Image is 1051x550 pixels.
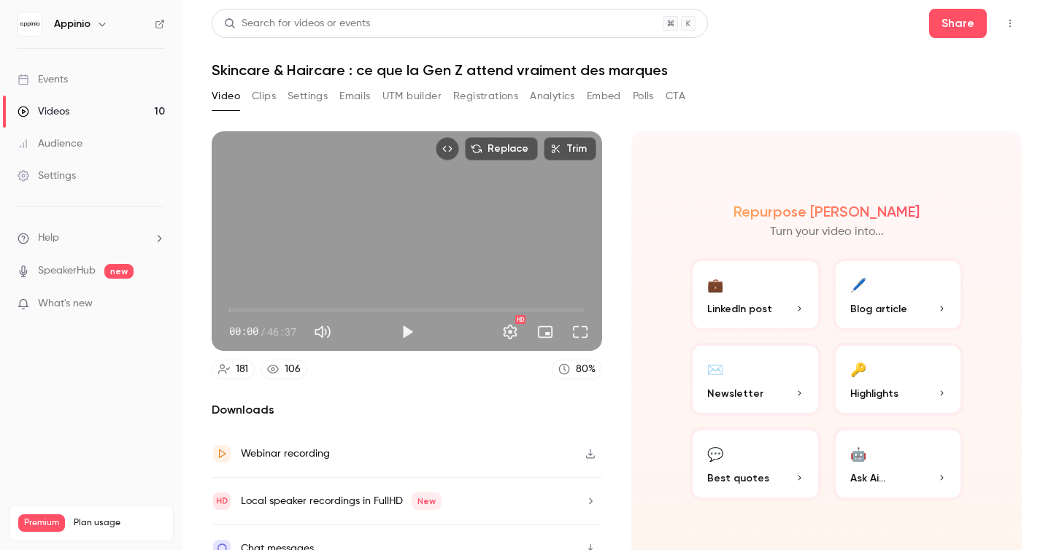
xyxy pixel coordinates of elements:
div: HD [515,315,525,324]
button: Play [393,317,422,346]
button: Video [212,85,240,108]
button: Polls [633,85,654,108]
div: 🖊️ [850,273,866,295]
span: Plan usage [74,517,164,529]
a: SpeakerHub [38,263,96,279]
button: 🔑Highlights [833,343,964,416]
p: Turn your video into... [770,223,884,241]
button: 💼LinkedIn post [690,258,821,331]
span: Premium [18,514,65,532]
span: / [260,324,266,339]
button: Embed video [436,137,459,160]
button: Analytics [530,85,575,108]
div: Webinar recording [241,445,330,462]
button: Top Bar Actions [998,12,1022,35]
button: Settings [288,85,328,108]
div: 00:00 [229,324,296,339]
h1: Skincare & Haircare : ce que la Gen Z attend vraiment des marques [212,61,1022,79]
button: Full screen [566,317,595,346]
div: 🔑 [850,357,866,380]
button: Mute [308,317,337,346]
button: UTM builder [382,85,442,108]
h2: Repurpose [PERSON_NAME] [734,203,920,220]
span: Help [38,231,59,246]
div: Search for videos or events [224,16,370,31]
div: Local speaker recordings in FullHD [241,492,442,510]
button: CTA [666,85,685,108]
iframe: Noticeable Trigger [147,298,165,311]
span: What's new [38,296,93,311]
div: Settings [18,169,76,183]
button: 🤖Ask Ai... [833,427,964,500]
button: 🖊️Blog article [833,258,964,331]
div: 181 [236,362,248,377]
button: Replace [465,137,538,160]
a: 106 [261,360,307,379]
span: new [104,264,134,279]
span: Newsletter [707,386,763,401]
a: 181 [212,360,255,379]
button: Settings [496,317,525,346]
div: 106 [285,362,301,377]
div: Audience [18,136,82,151]
div: 💬 [707,442,723,465]
span: 00:00 [229,324,258,339]
span: Best quotes [707,470,769,486]
span: New [412,492,442,510]
div: 💼 [707,273,723,295]
button: Registrations [453,85,518,108]
span: Highlights [850,386,898,401]
button: 💬Best quotes [690,427,821,500]
div: 80 % [576,362,596,377]
li: help-dropdown-opener [18,231,165,246]
button: ✉️Newsletter [690,343,821,416]
span: LinkedIn post [707,301,772,317]
h6: Appinio [54,17,91,31]
a: 80% [552,360,602,379]
span: Blog article [850,301,907,317]
button: Trim [544,137,596,160]
div: ✉️ [707,357,723,380]
button: Embed [587,85,621,108]
span: Ask Ai... [850,470,885,486]
h2: Downloads [212,401,602,419]
div: Videos [18,104,69,119]
img: Appinio [18,12,42,36]
span: 46:37 [267,324,296,339]
div: Events [18,72,68,87]
button: Turn on miniplayer [531,317,560,346]
button: Emails [339,85,370,108]
button: Clips [252,85,276,108]
div: 🤖 [850,442,866,465]
button: Share [929,9,987,38]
